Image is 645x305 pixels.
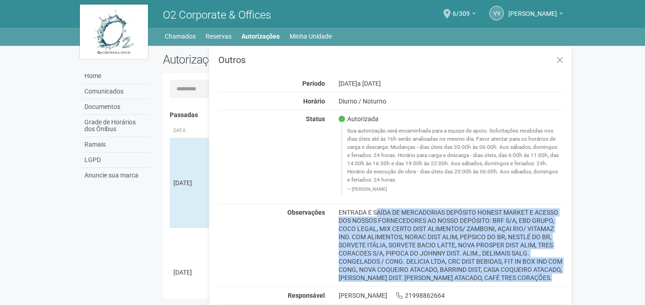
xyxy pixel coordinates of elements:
div: Diurno / Noturno [332,97,572,105]
a: Minha Unidade [290,30,332,43]
strong: Status [306,115,325,123]
div: [DATE] [173,178,207,187]
a: Chamados [165,30,196,43]
a: Documentos [82,99,149,115]
strong: Observações [287,209,325,216]
a: Comunicados [82,84,149,99]
h2: Autorizações [163,53,357,66]
span: a [DATE] [357,80,381,87]
div: ENTRADA E SAÍDA DE MERCADORIAS DEPÓSITO HONEST MARKET E ACESSO DOS NOSSOS FORNECEDORES AO NOSSO D... [332,208,572,282]
strong: Horário [303,98,325,105]
img: logo.jpg [80,5,148,59]
strong: Responsável [288,292,325,299]
a: Reservas [206,30,231,43]
strong: Período [302,80,325,87]
div: [DATE] [332,79,572,88]
a: Home [82,69,149,84]
a: Grade de Horários dos Ônibus [82,115,149,137]
span: 6/309 [453,1,470,17]
a: [PERSON_NAME] [508,11,563,19]
a: LGPD [82,152,149,168]
div: [PERSON_NAME] 21998862664 [332,291,572,300]
span: Vanessa Veiverberg da Silva [508,1,557,17]
div: [DATE] [173,268,207,277]
a: Ramais [82,137,149,152]
a: VV [489,6,504,20]
footer: [PERSON_NAME] [347,186,560,192]
th: Data [170,123,211,138]
span: Autorizada [339,115,379,123]
a: 6/309 [453,11,476,19]
span: O2 Corporate & Offices [163,9,271,21]
a: Anuncie sua marca [82,168,149,183]
h3: Outros [218,55,565,64]
blockquote: Sua autorização será encaminhada para a equipe de apoio. Solicitações recebidas nos dias úteis at... [341,125,565,194]
h4: Passadas [170,112,559,118]
a: Autorizações [241,30,280,43]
